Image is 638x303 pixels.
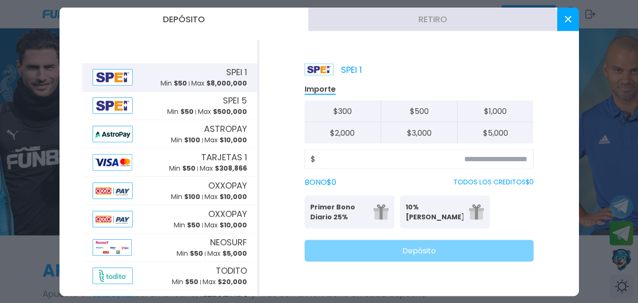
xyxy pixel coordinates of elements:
[82,91,257,120] button: AlipaySPEI 5Min $50Max $500,000
[216,264,247,277] span: TODITO
[190,249,203,258] span: $ 50
[82,148,257,176] button: AlipayTARJETAS 1Min $50Max $308,866
[457,122,534,143] button: $5,000
[191,78,247,88] p: Max
[310,202,368,222] p: Primer Bono Diario 25%
[469,204,484,219] img: gift
[457,100,534,122] button: $1,000
[184,135,200,145] span: $ 100
[82,63,257,91] button: AlipaySPEI 1Min $50Max $8,000,000
[177,249,203,259] p: Min
[223,94,247,107] span: SPEI 5
[185,277,198,286] span: $ 50
[184,192,200,201] span: $ 100
[93,69,133,85] img: Alipay
[453,177,534,187] p: TODOS LOS CREDITOS $ 0
[182,164,196,173] span: $ 50
[208,179,247,192] span: OXXOPAY
[381,100,457,122] button: $500
[305,84,336,95] p: Importe
[82,176,257,205] button: AlipayOXXOPAYMin $100Max $10,000
[381,122,457,143] button: $3,000
[203,277,247,287] p: Max
[305,240,534,261] button: Depósito
[93,125,133,142] img: Alipay
[215,164,247,173] span: $ 308,866
[161,78,187,88] p: Min
[180,107,194,116] span: $ 50
[305,122,381,143] button: $2,000
[311,153,315,164] span: $
[400,195,490,228] button: 10% [PERSON_NAME]
[210,236,247,249] span: NEOSURF
[60,7,308,31] button: Depósito
[167,107,194,117] p: Min
[305,176,336,188] label: BONO $ 0
[187,220,200,230] span: $ 50
[305,100,381,122] button: $300
[82,261,257,290] button: AlipayTODITOMin $50Max $20,000
[204,122,247,135] span: ASTROPAY
[220,192,247,201] span: $ 10,000
[308,7,557,31] button: Retiro
[174,220,200,230] p: Min
[93,239,132,255] img: Alipay
[198,107,247,117] p: Max
[406,202,463,222] p: 10% [PERSON_NAME]
[201,151,247,164] span: TARJETAS 1
[305,63,333,75] img: Platform Logo
[305,195,394,228] button: Primer Bono Diario 25%
[93,210,133,227] img: Alipay
[93,97,133,113] img: Alipay
[208,208,247,220] span: OXXOPAY
[204,220,247,230] p: Max
[200,164,247,173] p: Max
[218,277,247,286] span: $ 20,000
[82,120,257,148] button: AlipayASTROPAYMin $100Max $10,000
[220,135,247,145] span: $ 10,000
[93,267,133,284] img: Alipay
[82,233,257,261] button: AlipayNEOSURFMin $50Max $5,000
[206,78,247,88] span: $ 8,000,000
[174,78,187,88] span: $ 50
[374,204,389,219] img: gift
[82,205,257,233] button: AlipayOXXOPAYMin $50Max $10,000
[204,192,247,202] p: Max
[204,135,247,145] p: Max
[171,192,200,202] p: Min
[93,154,132,170] img: Alipay
[172,277,198,287] p: Min
[305,63,362,76] p: SPEI 1
[226,66,247,78] span: SPEI 1
[171,135,200,145] p: Min
[220,220,247,230] span: $ 10,000
[93,182,133,199] img: Alipay
[222,249,247,258] span: $ 5,000
[213,107,247,116] span: $ 500,000
[207,249,247,259] p: Max
[169,164,196,173] p: Min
